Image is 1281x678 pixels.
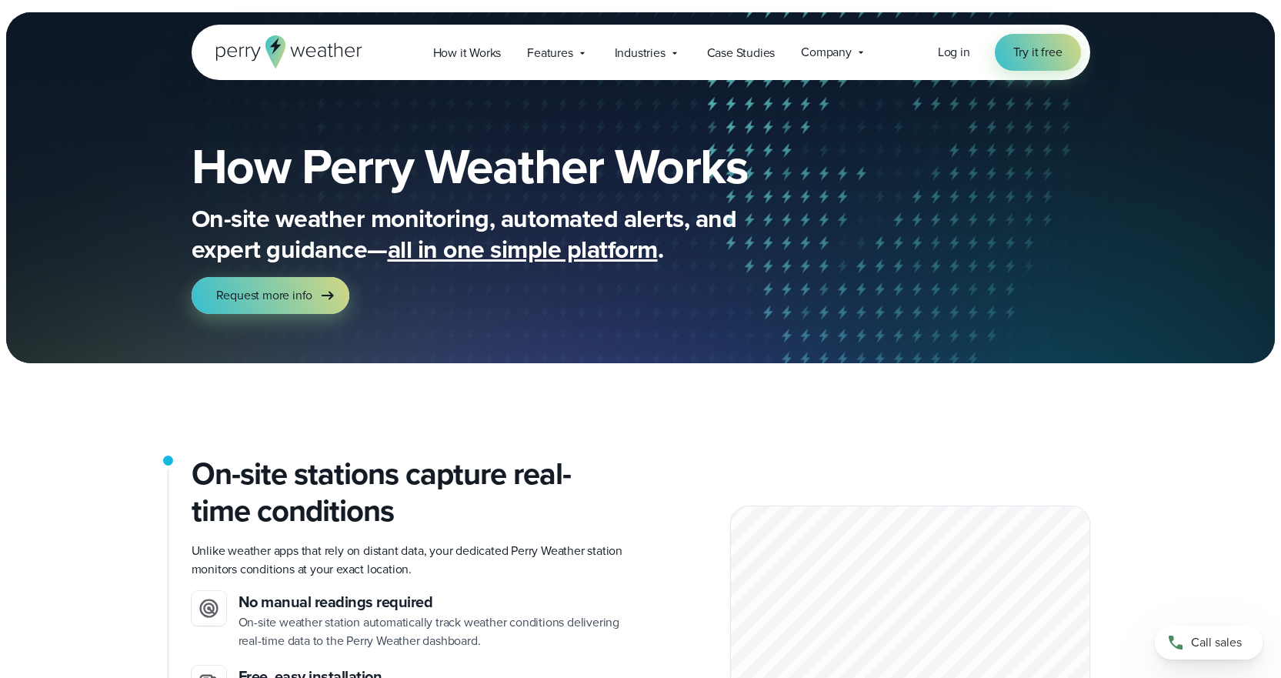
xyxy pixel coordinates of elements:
h3: No manual readings required [239,591,629,613]
span: Company [801,43,852,62]
h2: On-site stations capture real-time conditions [192,456,629,529]
a: Request more info [192,277,350,314]
p: Unlike weather apps that rely on distant data, your dedicated Perry Weather station monitors cond... [192,542,629,579]
a: Call sales [1155,626,1263,660]
span: all in one simple platform [388,231,658,268]
h1: How Perry Weather Works [192,142,859,191]
a: Log in [938,43,970,62]
span: Case Studies [707,44,776,62]
span: Log in [938,43,970,61]
span: Try it free [1013,43,1062,62]
a: Case Studies [694,37,789,68]
a: How it Works [420,37,515,68]
span: Call sales [1191,633,1242,652]
p: On-site weather monitoring, automated alerts, and expert guidance— . [192,203,807,265]
span: Industries [615,44,666,62]
span: Request more info [216,286,313,305]
span: Features [527,44,572,62]
p: On-site weather station automatically track weather conditions delivering real-time data to the P... [239,613,629,650]
a: Try it free [995,34,1081,71]
span: How it Works [433,44,502,62]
